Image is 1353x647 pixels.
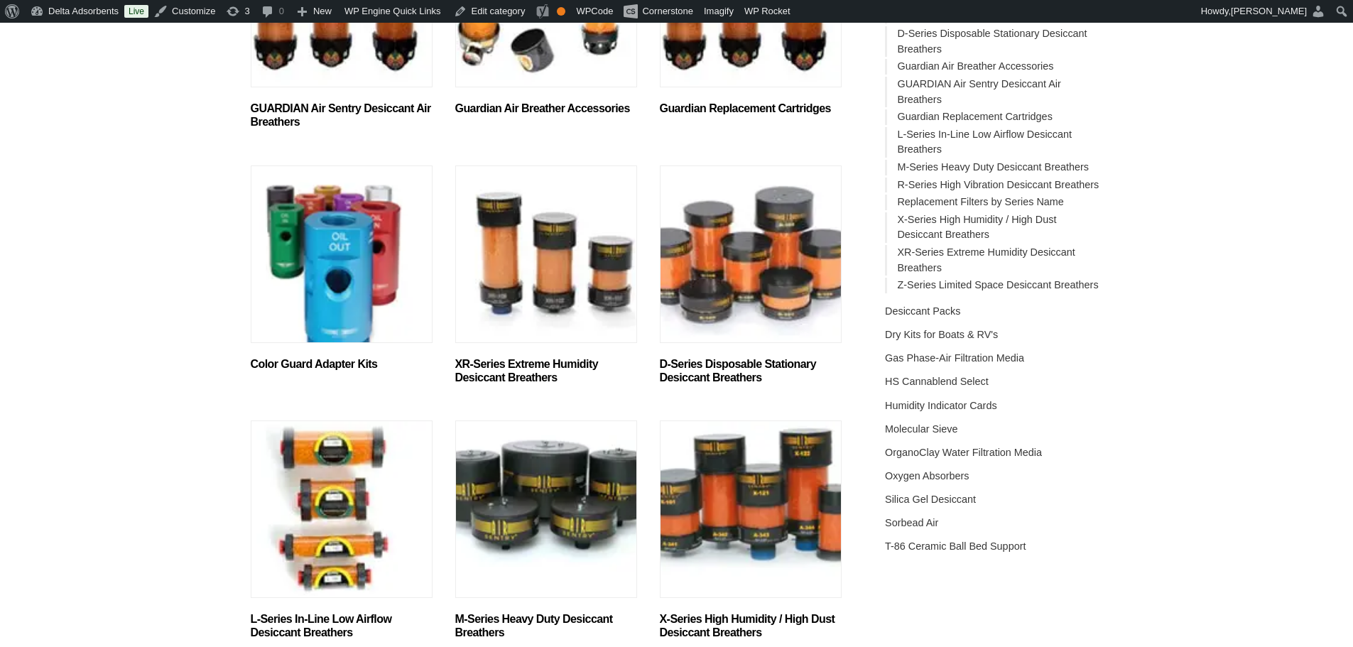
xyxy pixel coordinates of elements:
a: Visit product category M-Series Heavy Duty Desiccant Breathers [455,420,637,639]
a: Silica Gel Desiccant [885,494,976,505]
img: XR-Series Extreme Humidity Desiccant Breathers [455,165,637,343]
img: M-Series Heavy Duty Desiccant Breathers [455,420,637,598]
a: Humidity Indicator Cards [885,400,997,411]
a: Gas Phase-Air Filtration Media [885,352,1024,364]
h2: X-Series High Humidity / High Dust Desiccant Breathers [660,612,842,639]
a: Dry Kits for Boats & RV's [885,329,998,340]
h2: Guardian Air Breather Accessories [455,102,637,115]
a: Visit product category L-Series In-Line Low Airflow Desiccant Breathers [251,420,433,639]
a: T-86 Ceramic Ball Bed Support [885,540,1026,552]
a: R-Series High Vibration Desiccant Breathers [897,179,1099,190]
a: Replacement Filters by Series Name [897,196,1063,207]
img: L-Series In-Line Low Airflow Desiccant Breathers [251,420,433,598]
h2: Guardian Replacement Cartridges [660,102,842,115]
a: M-Series Heavy Duty Desiccant Breathers [897,161,1089,173]
div: OK [557,7,565,16]
h2: XR-Series Extreme Humidity Desiccant Breathers [455,357,637,384]
img: X-Series High Humidity / High Dust Desiccant Breathers [660,420,842,598]
a: Visit product category D-Series Disposable Stationary Desiccant Breathers [660,165,842,384]
h2: D-Series Disposable Stationary Desiccant Breathers [660,357,842,384]
img: D-Series Disposable Stationary Desiccant Breathers [660,165,842,343]
a: Visit product category Color Guard Adapter Kits [251,165,433,371]
a: Live [124,5,148,18]
a: X-Series High Humidity / High Dust Desiccant Breathers [897,214,1056,241]
img: Color Guard Adapter Kits [251,165,433,343]
a: Oxygen Absorbers [885,470,969,482]
a: Guardian Replacement Cartridges [897,111,1052,122]
a: Molecular Sieve [885,423,957,435]
a: HS Cannablend Select [885,376,989,387]
a: Z-Series Limited Space Desiccant Breathers [897,279,1098,290]
h2: GUARDIAN Air Sentry Desiccant Air Breathers [251,102,433,129]
h2: M-Series Heavy Duty Desiccant Breathers [455,612,637,639]
a: Desiccant Packs [885,305,960,317]
a: D-Series Disposable Stationary Desiccant Breathers [897,28,1087,55]
a: GUARDIAN Air Sentry Desiccant Air Breathers [897,78,1060,105]
a: Visit product category XR-Series Extreme Humidity Desiccant Breathers [455,165,637,384]
a: Guardian Air Breather Accessories [897,60,1053,72]
a: XR-Series Extreme Humidity Desiccant Breathers [897,246,1075,273]
a: Sorbead Air [885,517,938,528]
h2: Color Guard Adapter Kits [251,357,433,371]
span: [PERSON_NAME] [1231,6,1307,16]
a: OrganoClay Water Filtration Media [885,447,1042,458]
a: Visit product category X-Series High Humidity / High Dust Desiccant Breathers [660,420,842,639]
a: L-Series In-Line Low Airflow Desiccant Breathers [897,129,1072,156]
h2: L-Series In-Line Low Airflow Desiccant Breathers [251,612,433,639]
